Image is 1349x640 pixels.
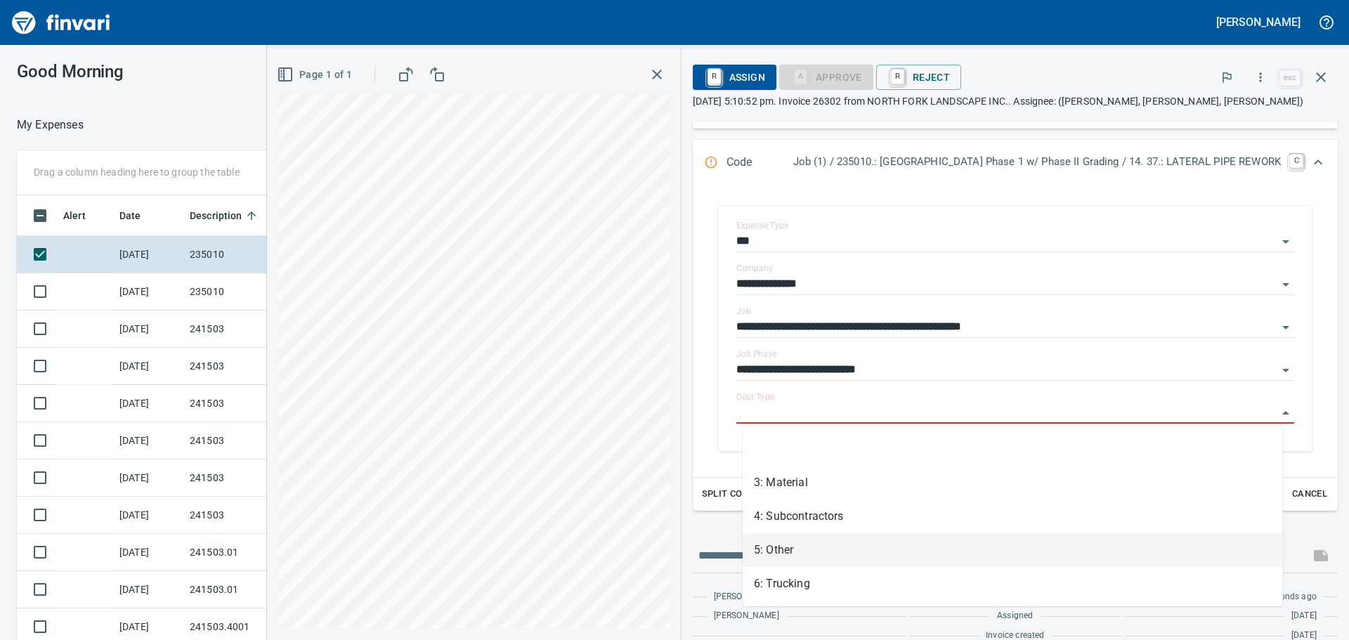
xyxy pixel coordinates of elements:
span: Date [119,207,141,224]
span: Assign [704,65,765,89]
button: Open [1276,232,1296,252]
div: Expand [693,140,1338,186]
li: 3: Material [743,466,1283,499]
span: Reject [887,65,950,89]
li: 5: Other [743,533,1283,567]
div: Expand [693,186,1338,511]
td: [DATE] [114,422,184,459]
td: 241503 [184,348,311,385]
span: [PERSON_NAME] [714,609,779,623]
li: 6: Trucking [743,567,1283,601]
td: [DATE] [114,348,184,385]
p: [DATE] 5:10:52 pm. Invoice 26302 from NORTH FORK LANDSCAPE INC.. Assignee: ([PERSON_NAME], [PERSO... [693,94,1338,108]
a: R [891,69,904,84]
td: [DATE] [114,273,184,311]
button: Page 1 of 1 [274,62,358,88]
span: [PERSON_NAME] [714,590,779,604]
span: Alert [63,207,86,224]
h5: [PERSON_NAME] [1216,15,1301,30]
p: Code [726,154,793,172]
td: [DATE] [114,236,184,273]
span: Cancel [1291,486,1329,502]
td: 241503.01 [184,571,311,608]
button: RAssign [693,65,776,90]
span: Description [190,207,261,224]
button: Open [1276,275,1296,294]
td: 241503 [184,311,311,348]
span: [DATE] [1291,609,1317,623]
td: 241503.01 [184,534,311,571]
button: RReject [876,65,961,90]
span: Split Code [702,486,754,502]
td: 241503 [184,497,311,534]
span: Page 1 of 1 [280,66,352,84]
td: [DATE] [114,385,184,422]
button: Cancel [1287,483,1332,505]
h3: Good Morning [17,62,315,81]
button: Open [1276,318,1296,337]
td: 241503 [184,459,311,497]
span: Description [190,207,242,224]
a: esc [1279,70,1301,86]
label: Company [736,264,773,273]
label: Expense Type [736,221,788,230]
button: More [1245,62,1276,93]
a: R [708,69,721,84]
td: 235010 [184,273,311,311]
span: Alert [63,207,104,224]
span: This records your message into the invoice and notifies anyone mentioned [1304,539,1338,573]
td: [DATE] [114,459,184,497]
td: [DATE] [114,497,184,534]
button: Flag [1211,62,1242,93]
p: My Expenses [17,117,84,133]
button: Split Code [698,483,757,505]
button: Open [1276,360,1296,380]
div: Cost Type required [779,70,873,82]
td: [DATE] [114,311,184,348]
td: 241503 [184,422,311,459]
span: Date [119,207,159,224]
td: 241503 [184,385,311,422]
td: [DATE] [114,534,184,571]
label: Cost Type [736,393,774,401]
label: Job Phase [736,350,776,358]
label: Job [736,307,751,315]
button: Close [1276,403,1296,423]
li: 4: Subcontractors [743,499,1283,533]
img: Finvari [8,6,114,39]
span: Assigned [997,609,1033,623]
p: Drag a column heading here to group the table [34,165,240,179]
span: Close invoice [1276,60,1338,94]
button: [PERSON_NAME] [1213,11,1304,33]
nav: breadcrumb [17,117,84,133]
td: 235010 [184,236,311,273]
p: Job (1) / 235010.: [GEOGRAPHIC_DATA] Phase 1 w/ Phase II Grading / 14. 37.: LATERAL PIPE REWORK [793,154,1281,170]
a: C [1289,154,1303,168]
td: [DATE] [114,571,184,608]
